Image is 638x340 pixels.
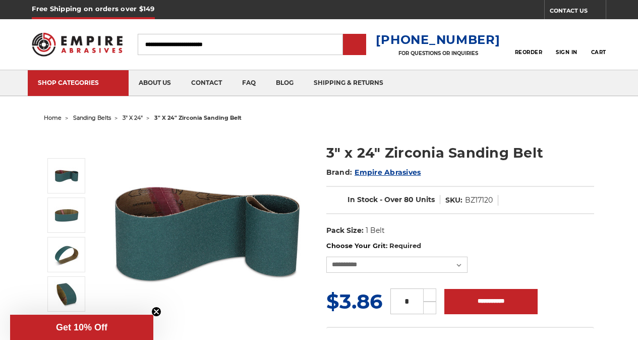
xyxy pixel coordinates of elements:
[326,143,594,163] h1: 3" x 24" Zirconia Sanding Belt
[376,32,500,47] a: [PHONE_NUMBER]
[32,27,122,62] img: Empire Abrasives
[151,307,161,317] button: Close teaser
[107,132,309,334] img: 3" x 24" Zirconia Sanding Belt
[10,315,153,340] div: Get 10% OffClose teaser
[266,70,304,96] a: blog
[129,70,181,96] a: about us
[304,70,393,96] a: shipping & returns
[54,163,79,188] img: 3" x 24" Zirconia Sanding Belt
[154,114,242,121] span: 3" x 24" zirconia sanding belt
[54,242,79,267] img: 3" x 24" Zirc Sanding Belt
[326,289,382,314] span: $3.86
[591,33,606,56] a: Cart
[515,49,543,56] span: Reorder
[55,314,79,335] button: Next
[54,203,79,228] img: 3" x 24" Sanding Belt - Zirconia
[515,33,543,55] a: Reorder
[54,281,79,307] img: 3" x 24" Sanding Belt - Zirc
[380,195,402,204] span: - Over
[38,79,119,86] div: SHOP CATEGORIES
[347,195,378,204] span: In Stock
[376,50,500,57] p: FOR QUESTIONS OR INQUIRIES
[55,136,79,158] button: Previous
[355,168,421,177] a: Empire Abrasives
[326,168,353,177] span: Brand:
[404,195,414,204] span: 80
[550,5,606,19] a: CONTACT US
[556,49,577,56] span: Sign In
[591,49,606,56] span: Cart
[326,225,364,236] dt: Pack Size:
[181,70,232,96] a: contact
[44,114,62,121] a: home
[232,70,266,96] a: faq
[366,225,385,236] dd: 1 Belt
[73,114,111,121] a: sanding belts
[326,241,594,251] label: Choose Your Grit:
[56,322,107,332] span: Get 10% Off
[465,195,493,206] dd: BZ17120
[344,35,365,55] input: Submit
[123,114,143,121] a: 3" x 24"
[445,195,462,206] dt: SKU:
[416,195,435,204] span: Units
[389,241,421,250] small: Required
